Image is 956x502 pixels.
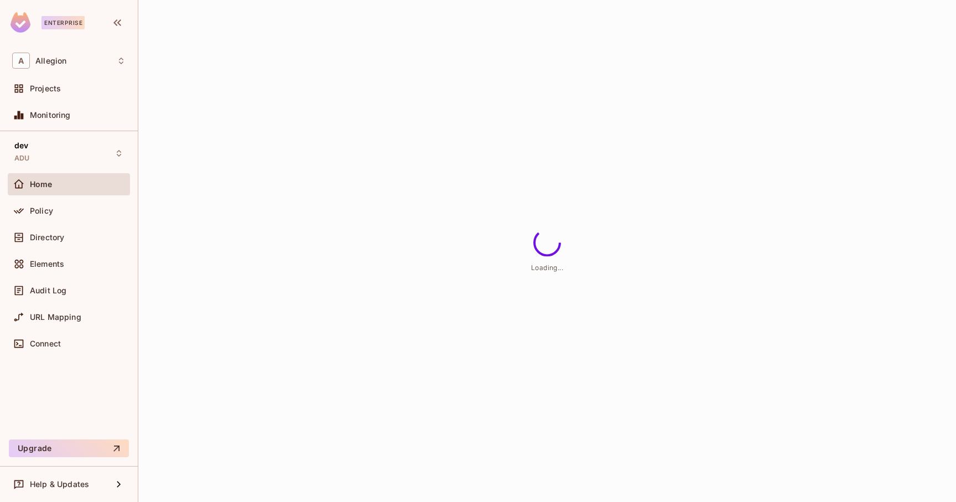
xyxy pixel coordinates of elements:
span: dev [14,141,28,150]
span: Workspace: Allegion [35,56,66,65]
span: Policy [30,206,53,215]
span: Help & Updates [30,480,89,489]
button: Upgrade [9,439,129,457]
span: A [12,53,30,69]
span: Audit Log [30,286,66,295]
span: Home [30,180,53,189]
span: Projects [30,84,61,93]
span: Monitoring [30,111,71,120]
span: Directory [30,233,64,242]
span: Loading... [531,263,563,271]
span: ADU [14,154,29,163]
div: Enterprise [41,16,85,29]
span: URL Mapping [30,313,81,322]
img: SReyMgAAAABJRU5ErkJggg== [11,12,30,33]
span: Elements [30,260,64,268]
span: Connect [30,339,61,348]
